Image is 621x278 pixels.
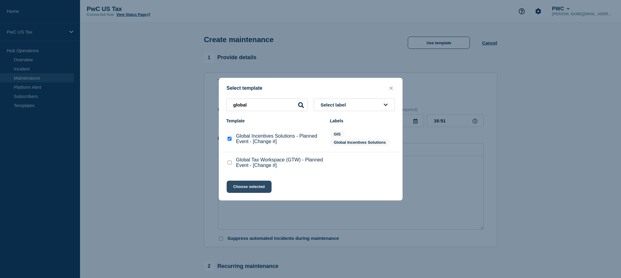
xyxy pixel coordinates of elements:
[219,85,402,91] div: Select template
[227,181,272,193] button: Choose selected
[321,102,349,107] span: Select label
[330,118,395,123] div: Labels
[388,85,395,91] button: close button
[228,161,232,164] input: Global Tax Workspace (GTW) - Planned Event - [Change #] checkbox
[330,139,390,146] span: Global Incentives Solutions
[314,99,395,111] button: Select label
[330,131,345,138] span: GIS
[236,133,324,144] p: Global Incentives Solutions - Planned Event - [Change #]
[226,118,324,123] div: Template
[236,157,324,168] p: Global Tax Workspace (GTW) - Planned Event - [Change #]
[226,99,308,111] input: Search templates & labels
[228,137,232,141] input: Global Incentives Solutions - Planned Event - [Change #] checkbox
